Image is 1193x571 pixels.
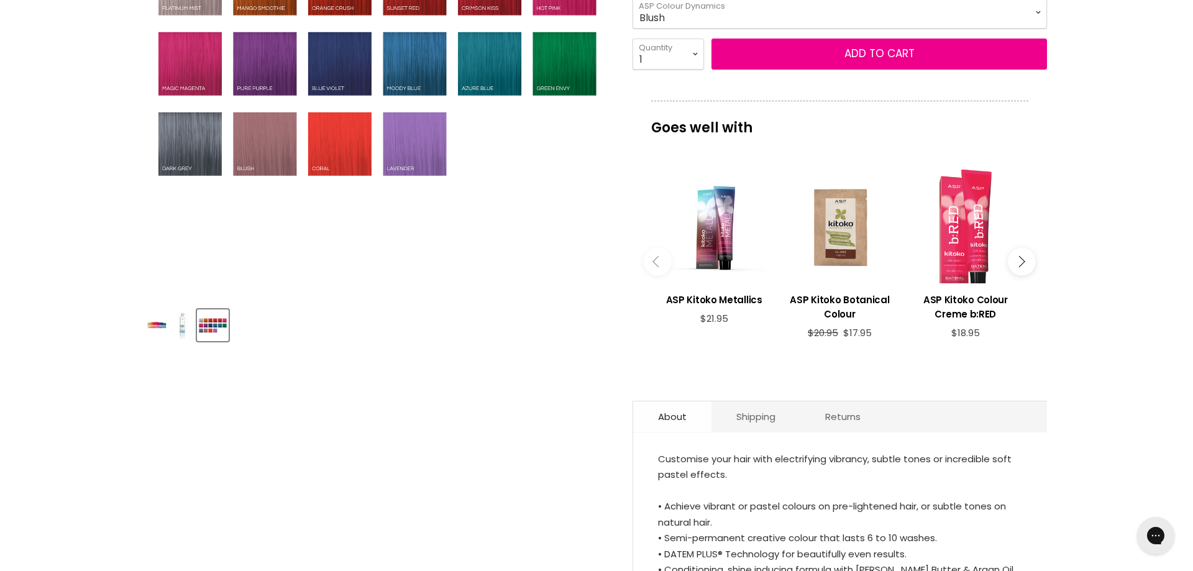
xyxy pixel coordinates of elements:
[808,326,838,339] span: $20.95
[657,283,770,313] a: View product:ASP Kitoko Metallics
[651,101,1028,142] p: Goes well with
[909,283,1022,327] a: View product:ASP Kitoko Colour Creme b:RED
[1131,513,1181,559] iframe: Gorgias live chat messenger
[147,311,167,340] img: ASP Kitoko Colour Dynamics
[146,309,168,341] button: ASP Kitoko Colour Dynamics
[783,293,896,321] h3: ASP Kitoko Botanical Colour
[633,401,711,432] a: About
[700,312,728,325] span: $21.95
[909,293,1022,321] h3: ASP Kitoko Colour Creme b:RED
[657,293,770,307] h3: ASP Kitoko Metallics
[173,311,192,340] img: ASP Kitoko Colour Dynamics
[711,39,1047,70] button: Add to cart
[711,401,800,432] a: Shipping
[843,326,872,339] span: $17.95
[951,326,980,339] span: $18.95
[197,309,229,341] button: ASP Kitoko Colour Dynamics
[144,306,612,341] div: Product thumbnails
[633,39,704,70] select: Quantity
[198,318,227,333] img: ASP Kitoko Colour Dynamics
[800,401,885,432] a: Returns
[171,309,193,341] button: ASP Kitoko Colour Dynamics
[783,283,896,327] a: View product:ASP Kitoko Botanical Colour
